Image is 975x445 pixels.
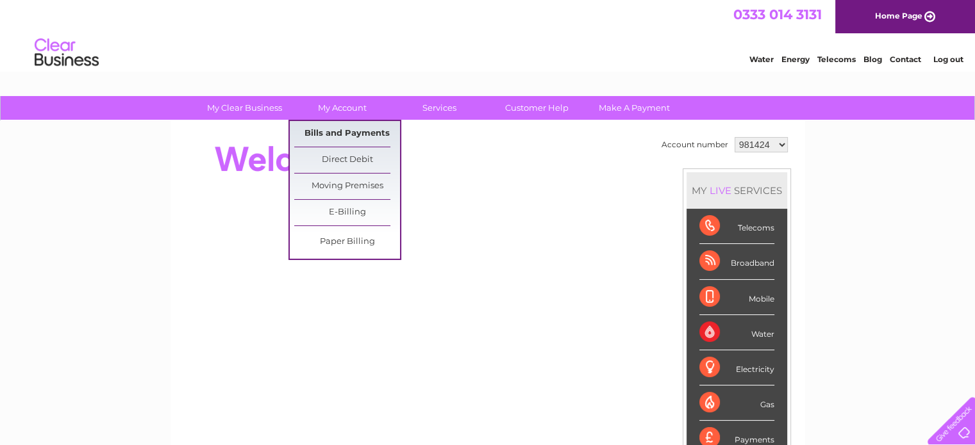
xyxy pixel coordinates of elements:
a: Make A Payment [581,96,687,120]
div: Clear Business is a trading name of Verastar Limited (registered in [GEOGRAPHIC_DATA] No. 3667643... [185,7,791,62]
a: Log out [933,54,963,64]
div: LIVE [707,184,734,197]
div: Telecoms [699,209,774,244]
a: Paper Billing [294,229,400,255]
a: Telecoms [817,54,856,64]
a: Moving Premises [294,174,400,199]
a: Energy [781,54,810,64]
a: Water [749,54,774,64]
td: Account number [658,134,731,156]
div: Mobile [699,280,774,315]
a: E-Billing [294,200,400,225]
a: Bills and Payments [294,121,400,147]
a: Contact [890,54,921,64]
a: Blog [863,54,882,64]
a: My Clear Business [192,96,297,120]
div: Broadband [699,244,774,279]
a: 0333 014 3131 [733,6,822,22]
div: Water [699,315,774,350]
a: Customer Help [484,96,590,120]
a: My Account [289,96,395,120]
div: Gas [699,385,774,421]
a: Services [387,96,492,120]
div: Electricity [699,350,774,385]
a: Direct Debit [294,147,400,173]
div: MY SERVICES [687,172,787,209]
img: logo.png [34,33,99,72]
